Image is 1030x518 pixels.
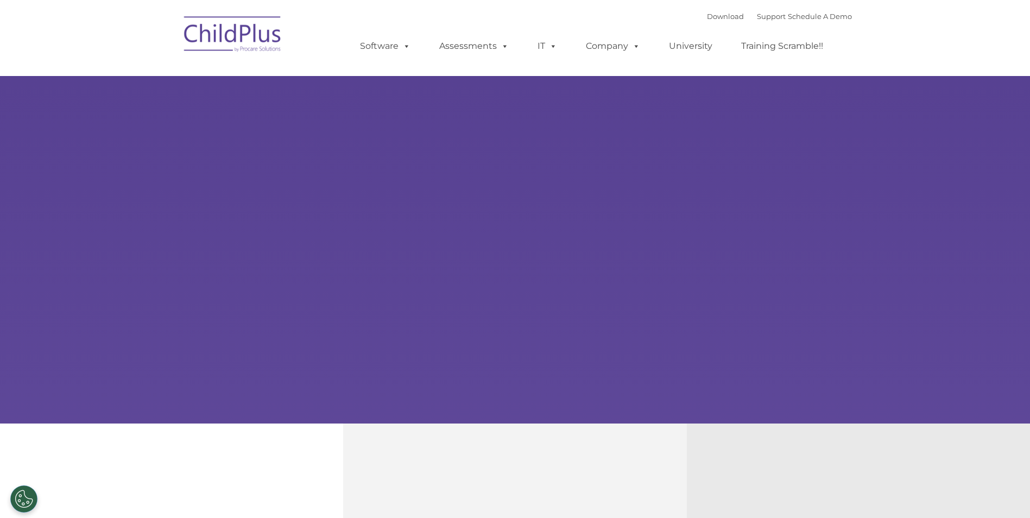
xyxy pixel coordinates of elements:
a: Support [757,12,786,21]
a: Schedule A Demo [788,12,852,21]
a: Download [707,12,744,21]
a: IT [527,35,568,57]
button: Cookies Settings [10,485,37,513]
font: | [707,12,852,21]
a: University [658,35,723,57]
a: Software [349,35,421,57]
a: Training Scramble!! [730,35,834,57]
a: Company [575,35,651,57]
a: Assessments [428,35,520,57]
img: ChildPlus by Procare Solutions [179,9,287,63]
